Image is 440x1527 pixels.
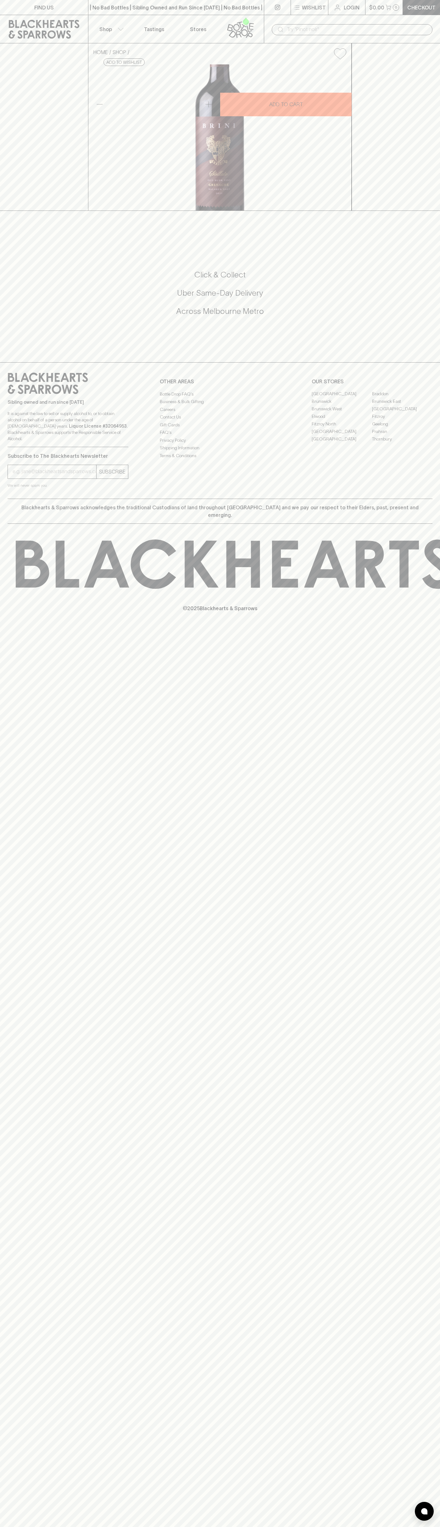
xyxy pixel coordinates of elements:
p: SUBSCRIBE [99,468,125,475]
a: Geelong [372,420,432,428]
a: Brunswick [312,398,372,405]
p: Tastings [144,25,164,33]
p: Sibling owned and run since [DATE] [8,399,128,405]
a: Stores [176,15,220,43]
a: Tastings [132,15,176,43]
p: OTHER AREAS [160,378,281,385]
a: Terms & Conditions [160,452,281,459]
p: It is against the law to sell or supply alcohol to, or to obtain alcohol on behalf of a person un... [8,410,128,442]
button: SUBSCRIBE [97,465,128,479]
a: Shipping Information [160,444,281,452]
a: [GEOGRAPHIC_DATA] [372,405,432,413]
button: ADD TO CART [220,93,352,116]
img: bubble-icon [421,1508,427,1514]
button: Add to wishlist [331,46,349,62]
button: Add to wishlist [103,58,145,66]
p: Login [344,4,359,11]
h5: Click & Collect [8,270,432,280]
a: Contact Us [160,413,281,421]
a: Business & Bulk Gifting [160,398,281,406]
a: FAQ's [160,429,281,436]
img: 41075.png [88,64,351,211]
a: Fitzroy [372,413,432,420]
a: [GEOGRAPHIC_DATA] [312,428,372,435]
p: Subscribe to The Blackhearts Newsletter [8,452,128,460]
p: Blackhearts & Sparrows acknowledges the traditional Custodians of land throughout [GEOGRAPHIC_DAT... [12,504,428,519]
p: OUR STORES [312,378,432,385]
a: HOME [93,49,108,55]
a: Brunswick West [312,405,372,413]
input: Try "Pinot noir" [287,25,427,35]
p: Checkout [407,4,436,11]
a: Bottle Drop FAQ's [160,390,281,398]
p: 0 [395,6,397,9]
p: ADD TO CART [269,101,303,108]
h5: Across Melbourne Metro [8,306,432,316]
p: $0.00 [369,4,384,11]
a: Thornbury [372,435,432,443]
a: Brunswick East [372,398,432,405]
a: Privacy Policy [160,436,281,444]
p: Stores [190,25,206,33]
input: e.g. jane@blackheartsandsparrows.com.au [13,467,96,477]
a: Prahran [372,428,432,435]
a: Fitzroy North [312,420,372,428]
a: Braddon [372,390,432,398]
a: Elwood [312,413,372,420]
a: Careers [160,406,281,413]
button: Shop [88,15,132,43]
h5: Uber Same-Day Delivery [8,288,432,298]
p: FIND US [34,4,54,11]
p: Wishlist [302,4,326,11]
p: We will never spam you [8,482,128,489]
div: Call to action block [8,244,432,350]
strong: Liquor License #32064953 [69,424,127,429]
a: SHOP [113,49,126,55]
a: [GEOGRAPHIC_DATA] [312,390,372,398]
a: [GEOGRAPHIC_DATA] [312,435,372,443]
a: Gift Cards [160,421,281,429]
p: Shop [99,25,112,33]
